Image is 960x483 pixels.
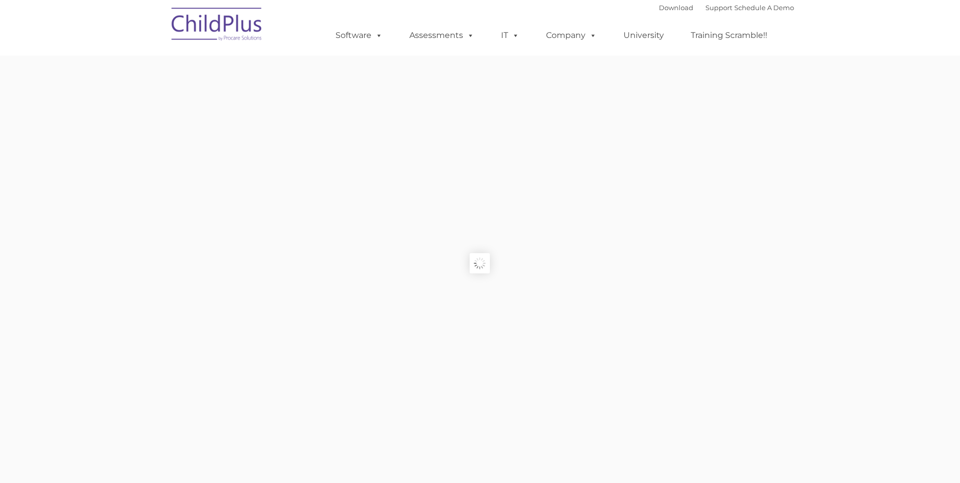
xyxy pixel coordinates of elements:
[681,25,777,46] a: Training Scramble!!
[536,25,607,46] a: Company
[613,25,674,46] a: University
[166,1,268,51] img: ChildPlus by Procare Solutions
[734,4,794,12] a: Schedule A Demo
[659,4,693,12] a: Download
[659,4,794,12] font: |
[705,4,732,12] a: Support
[491,25,529,46] a: IT
[399,25,484,46] a: Assessments
[325,25,393,46] a: Software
